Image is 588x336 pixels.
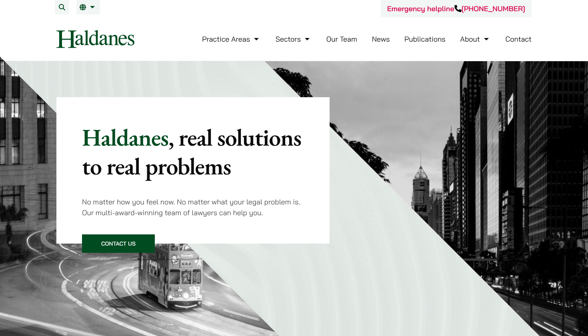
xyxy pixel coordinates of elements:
[404,34,446,44] a: Publications
[80,4,97,10] a: EN
[460,34,490,44] a: About
[326,34,357,44] a: Our Team
[387,4,525,13] a: Emergency helpline[PHONE_NUMBER]
[82,234,155,253] a: Contact Us
[202,34,261,44] a: Practice Areas
[276,34,312,44] a: Sectors
[372,34,390,44] a: News
[505,34,532,44] a: Contact
[82,122,301,182] mark: , real solutions to real problems
[82,196,304,218] p: No matter how you feel now. No matter what your legal problem is. Our multi-award-winning team of...
[82,123,304,180] p: Haldanes
[56,30,134,48] img: Logo of Haldanes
